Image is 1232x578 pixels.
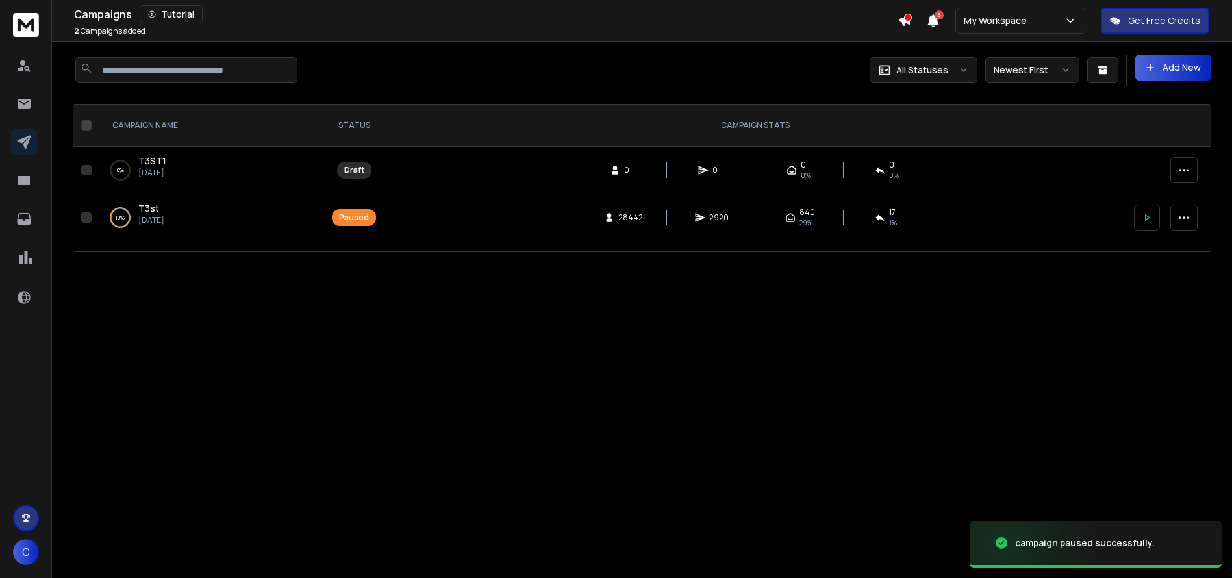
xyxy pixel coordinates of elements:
[709,212,729,223] span: 2920
[138,202,159,214] span: T3st
[1128,14,1200,27] p: Get Free Credits
[624,165,637,175] span: 0
[889,218,897,228] span: 1 %
[384,105,1126,147] th: CAMPAIGN STATS
[324,105,384,147] th: STATUS
[1101,8,1209,34] button: Get Free Credits
[1135,55,1211,81] button: Add New
[964,14,1032,27] p: My Workspace
[712,165,725,175] span: 0
[889,160,894,170] span: 0
[13,539,39,565] button: C
[138,202,159,215] a: T3st
[117,164,124,177] p: 0 %
[97,105,324,147] th: CAMPAIGN NAME
[889,170,899,181] span: 0%
[801,160,806,170] span: 0
[97,194,324,242] td: 10%T3st[DATE]
[799,207,815,218] span: 840
[344,165,364,175] div: Draft
[618,212,643,223] span: 28442
[801,170,811,181] span: 0%
[896,64,948,77] p: All Statuses
[97,147,324,194] td: 0%T3ST1[DATE]
[889,207,896,218] span: 17
[1015,536,1155,549] div: campaign paused successfully.
[339,212,369,223] div: Paused
[140,5,203,23] button: Tutorial
[138,168,166,178] p: [DATE]
[138,155,166,167] span: T3ST1
[74,25,79,36] span: 2
[74,5,898,23] div: Campaigns
[116,211,125,224] p: 10 %
[74,26,145,36] p: Campaigns added
[138,215,164,225] p: [DATE]
[935,10,944,19] span: 8
[138,155,166,168] a: T3ST1
[799,218,812,228] span: 29 %
[985,57,1079,83] button: Newest First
